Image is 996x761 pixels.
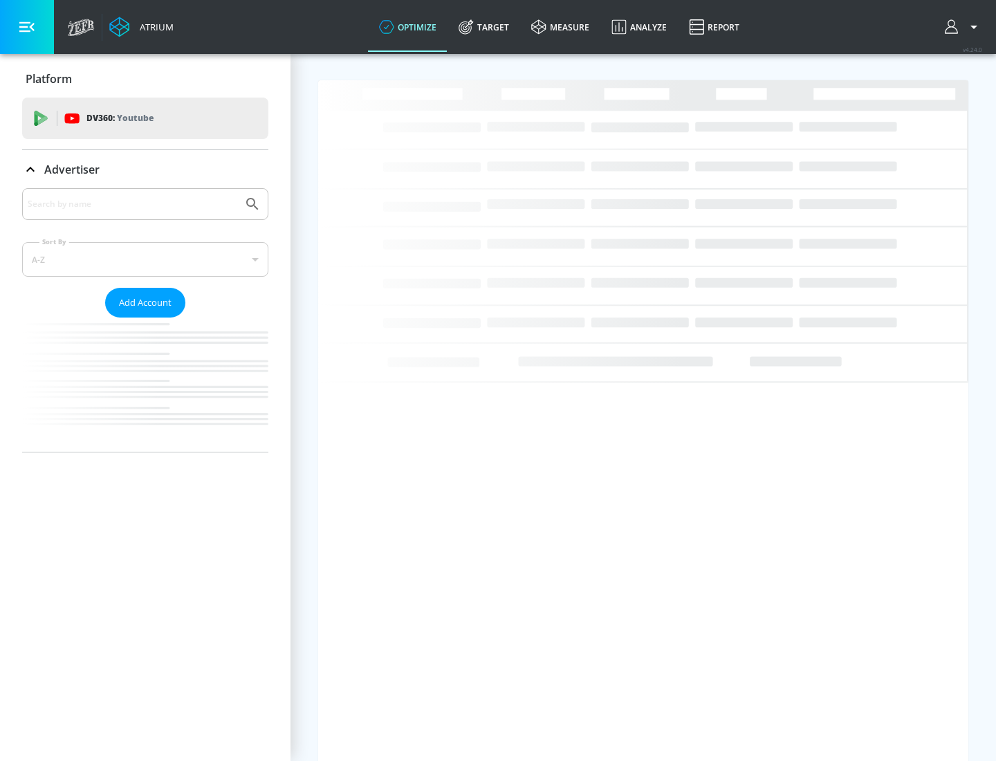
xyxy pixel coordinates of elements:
[22,98,268,139] div: DV360: Youtube
[28,195,237,213] input: Search by name
[26,71,72,86] p: Platform
[22,318,268,452] nav: list of Advertiser
[448,2,520,52] a: Target
[39,237,69,246] label: Sort By
[678,2,750,52] a: Report
[105,288,185,318] button: Add Account
[520,2,600,52] a: measure
[119,295,172,311] span: Add Account
[22,188,268,452] div: Advertiser
[22,59,268,98] div: Platform
[109,17,174,37] a: Atrium
[44,162,100,177] p: Advertiser
[22,150,268,189] div: Advertiser
[134,21,174,33] div: Atrium
[22,242,268,277] div: A-Z
[600,2,678,52] a: Analyze
[368,2,448,52] a: optimize
[117,111,154,125] p: Youtube
[86,111,154,126] p: DV360:
[963,46,982,53] span: v 4.24.0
